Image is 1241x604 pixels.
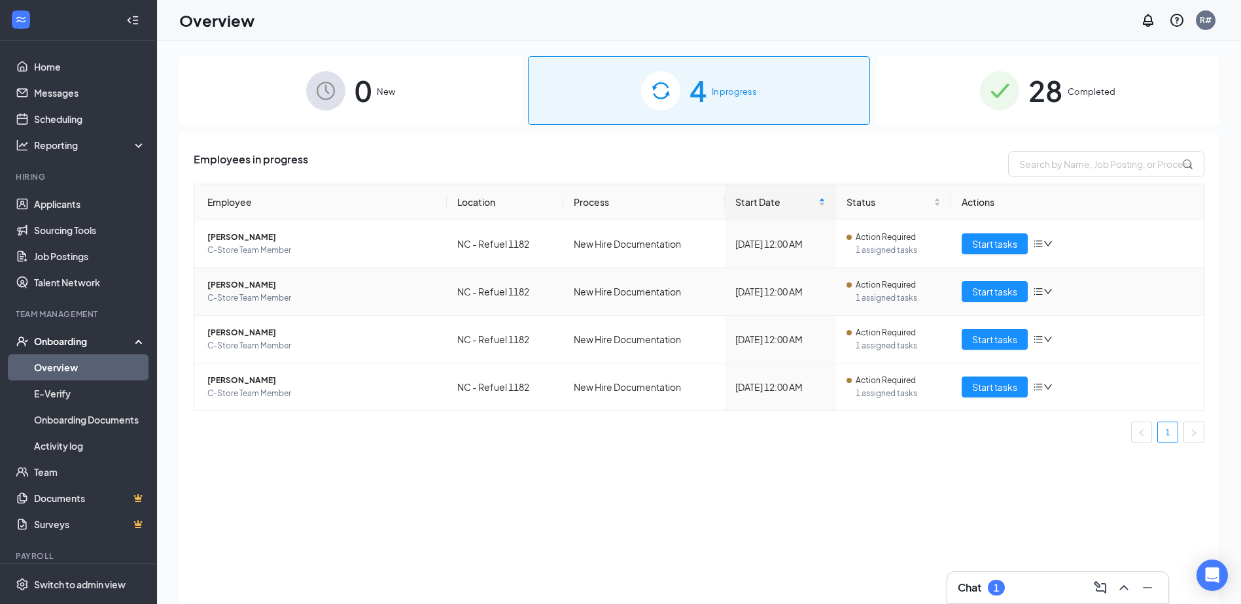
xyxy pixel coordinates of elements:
a: Talent Network [34,269,146,295]
span: C-Store Team Member [207,339,436,352]
th: Process [563,184,725,220]
span: Action Required [856,374,916,387]
a: 1 [1158,422,1178,442]
span: down [1043,239,1053,248]
svg: Minimize [1140,580,1155,596]
span: right [1190,429,1198,437]
button: Start tasks [962,329,1028,350]
button: Start tasks [962,233,1028,254]
span: Action Required [856,326,916,339]
span: Start tasks [972,332,1017,346]
span: Start tasks [972,237,1017,251]
td: New Hire Documentation [563,363,725,411]
span: Start tasks [972,380,1017,394]
span: In progress [712,85,757,98]
button: ComposeMessage [1090,577,1111,598]
div: Onboarding [34,335,135,348]
span: [PERSON_NAME] [207,374,436,387]
span: New [377,85,395,98]
div: Team Management [16,309,143,320]
button: Start tasks [962,281,1028,302]
button: ChevronUp [1113,577,1134,598]
svg: Settings [16,578,29,591]
div: Reporting [34,139,147,152]
span: Start Date [735,195,816,209]
svg: WorkstreamLogo [14,13,27,26]
svg: ChevronUp [1116,580,1132,596]
a: Activity log [34,433,146,459]
li: 1 [1157,422,1178,443]
button: Start tasks [962,377,1028,397]
li: Previous Page [1131,422,1152,443]
span: down [1043,287,1053,296]
a: Job Postings [34,243,146,269]
span: [PERSON_NAME] [207,231,436,244]
a: E-Verify [34,380,146,407]
svg: ComposeMessage [1092,580,1108,596]
span: Action Required [856,278,916,292]
div: 1 [994,582,999,594]
span: 1 assigned tasks [856,387,941,400]
th: Location [447,184,564,220]
span: Completed [1068,85,1115,98]
span: Action Required [856,231,916,244]
h1: Overview [179,9,254,31]
td: New Hire Documentation [563,268,725,316]
a: Applicants [34,191,146,217]
svg: QuestionInfo [1169,12,1185,28]
span: C-Store Team Member [207,292,436,305]
a: Scheduling [34,106,146,132]
td: NC - Refuel 1182 [447,363,564,411]
span: 1 assigned tasks [856,339,941,352]
th: Actions [951,184,1204,220]
td: NC - Refuel 1182 [447,220,564,268]
td: New Hire Documentation [563,220,725,268]
span: 1 assigned tasks [856,292,941,305]
a: Home [34,54,146,80]
div: [DATE] 12:00 AM [735,237,826,251]
a: Team [34,459,146,485]
span: left [1138,429,1145,437]
span: bars [1033,286,1043,297]
span: [PERSON_NAME] [207,278,436,292]
button: Minimize [1137,577,1158,598]
td: NC - Refuel 1182 [447,316,564,363]
span: down [1043,382,1053,392]
div: Hiring [16,171,143,182]
svg: UserCheck [16,335,29,348]
span: 28 [1028,68,1062,113]
span: 4 [690,68,707,113]
svg: Analysis [16,139,29,152]
div: [DATE] 12:00 AM [735,284,826,299]
a: SurveysCrown [34,511,146,537]
span: 0 [355,68,372,113]
button: left [1131,422,1152,443]
a: Messages [34,80,146,106]
div: [DATE] 12:00 AM [735,380,826,394]
a: Sourcing Tools [34,217,146,243]
div: Payroll [16,550,143,562]
svg: Collapse [126,14,139,27]
span: Employees in progress [194,151,308,177]
th: Employee [194,184,447,220]
span: Status [847,195,931,209]
span: bars [1033,334,1043,344]
button: right [1183,422,1204,443]
span: C-Store Team Member [207,244,436,257]
span: Start tasks [972,284,1017,299]
div: Open Intercom Messenger [1197,560,1228,591]
span: bars [1033,239,1043,249]
li: Next Page [1183,422,1204,443]
div: Switch to admin view [34,578,126,591]
a: Onboarding Documents [34,407,146,433]
span: C-Store Team Member [207,387,436,400]
a: DocumentsCrown [34,485,146,511]
th: Status [836,184,951,220]
span: bars [1033,382,1043,392]
span: down [1043,335,1053,344]
h3: Chat [958,580,981,595]
div: R# [1200,14,1212,25]
td: NC - Refuel 1182 [447,268,564,316]
div: [DATE] 12:00 AM [735,332,826,346]
span: 1 assigned tasks [856,244,941,257]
